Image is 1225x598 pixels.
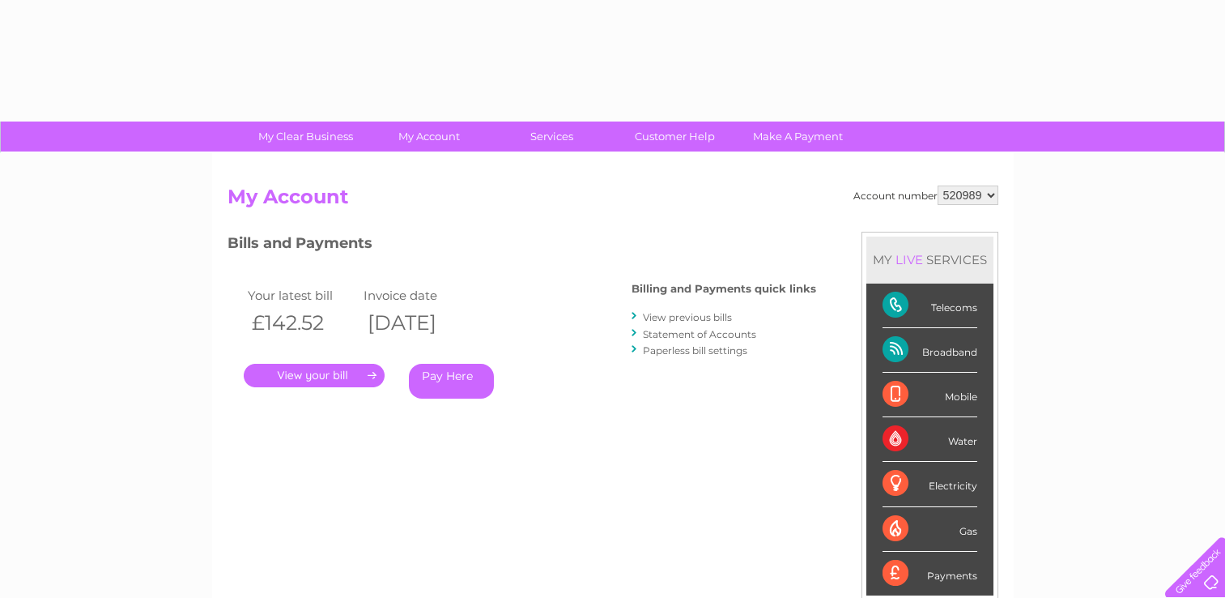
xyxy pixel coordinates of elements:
[359,306,476,340] th: [DATE]
[228,186,998,216] h2: My Account
[731,122,865,152] a: Make A Payment
[485,122,619,152] a: Services
[883,284,977,328] div: Telecoms
[643,311,732,323] a: View previous bills
[883,462,977,506] div: Electricity
[239,122,372,152] a: My Clear Business
[643,328,756,340] a: Statement of Accounts
[892,252,926,267] div: LIVE
[228,232,816,260] h3: Bills and Payments
[244,284,360,306] td: Your latest bill
[244,364,385,387] a: .
[359,284,476,306] td: Invoice date
[883,507,977,552] div: Gas
[866,237,993,283] div: MY SERVICES
[643,344,747,357] a: Paperless bill settings
[409,364,494,399] a: Pay Here
[883,552,977,596] div: Payments
[362,122,496,152] a: My Account
[632,283,816,295] h4: Billing and Payments quick links
[853,186,998,205] div: Account number
[883,373,977,417] div: Mobile
[244,306,360,340] th: £142.52
[883,417,977,462] div: Water
[883,328,977,373] div: Broadband
[608,122,742,152] a: Customer Help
